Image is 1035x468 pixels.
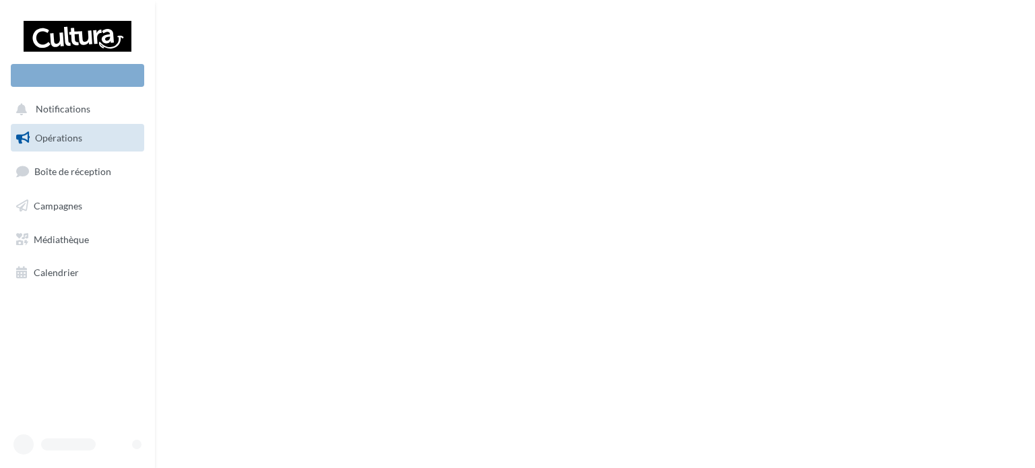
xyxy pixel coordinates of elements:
a: Opérations [8,124,147,152]
span: Boîte de réception [34,166,111,177]
a: Boîte de réception [8,157,147,186]
a: Calendrier [8,259,147,287]
span: Opérations [35,132,82,143]
a: Campagnes [8,192,147,220]
span: Notifications [36,104,90,115]
a: Médiathèque [8,226,147,254]
span: Calendrier [34,267,79,278]
span: Campagnes [34,200,82,211]
div: Nouvelle campagne [11,64,144,87]
span: Médiathèque [34,233,89,244]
